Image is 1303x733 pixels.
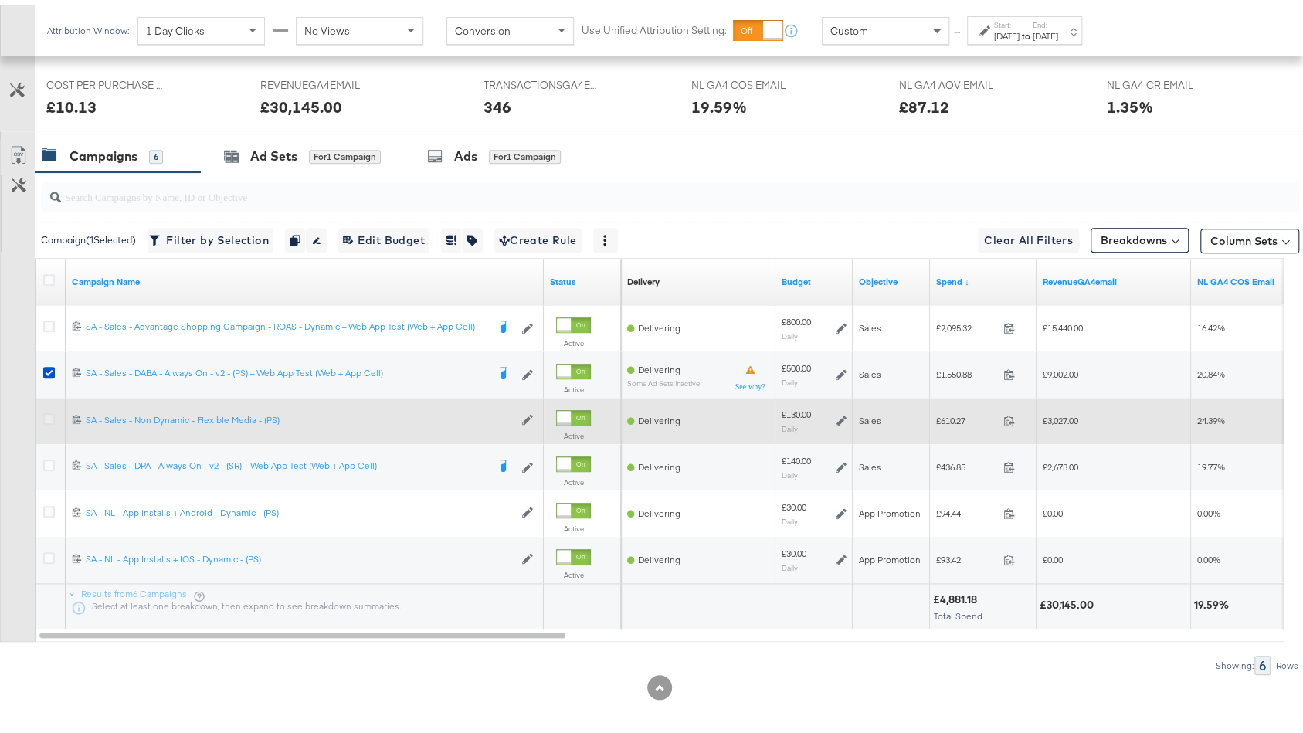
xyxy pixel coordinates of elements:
span: £15,440.00 [1043,317,1083,329]
span: 0.00% [1197,549,1220,561]
div: 6 [149,145,163,159]
span: 0.00% [1197,503,1220,514]
span: NL GA4 COS EMAIL [691,73,807,88]
div: £140.00 [782,450,811,463]
div: £130.00 [782,404,811,416]
button: Breakdowns [1091,223,1189,248]
span: REVENUEGA4EMAIL [260,73,376,88]
span: Delivering [638,359,680,371]
span: Delivering [638,456,680,468]
span: £0.00 [1043,503,1063,514]
div: £10.13 [46,91,97,114]
div: 1.35% [1107,91,1153,114]
label: Active [556,380,591,390]
div: Showing: [1215,656,1254,667]
div: SA - Sales - Non Dynamic - Flexible Media - (PS) [86,409,514,422]
div: Delivery [627,271,660,283]
div: SA - Sales - DABA - Always On - v2 - (PS) – Web App Test (Web + App Cell) [86,362,487,375]
span: NL GA4 AOV EMAIL [899,73,1015,88]
a: Transaction Revenue - The total sale revenue [1043,271,1185,283]
div: 6 [1254,651,1271,670]
div: for 1 Campaign [309,145,381,159]
span: Conversion [455,19,511,33]
sub: Daily [782,419,798,429]
div: £800.00 [782,311,811,324]
div: Ads [454,143,477,161]
a: SA - Sales - DABA - Always On - v2 - (PS) – Web App Test (Web + App Cell) [86,362,487,378]
sub: Daily [782,327,798,336]
span: 24.39% [1197,410,1225,422]
span: No Views [304,19,350,33]
span: Delivering [638,410,680,422]
div: [DATE] [994,25,1020,38]
div: Campaigns [70,143,137,161]
div: £30.00 [782,543,806,555]
label: Use Unified Attribution Setting: [582,19,727,33]
sub: Some Ad Sets Inactive [627,375,700,383]
span: £9,002.00 [1043,364,1078,375]
div: SA - NL - App Installs + Android - Dynamic - (PS) [86,502,514,514]
label: End: [1033,15,1058,25]
span: Delivering [638,317,680,329]
div: £4,881.18 [933,588,982,602]
button: Clear All Filters [978,223,1079,248]
span: NL GA4 CR EMAIL [1107,73,1223,88]
sub: Daily [782,466,798,475]
span: Sales [859,364,881,375]
span: ↑ [951,26,965,32]
a: SA - NL - App Installs + Android - Dynamic - (PS) [86,502,514,515]
span: 19.77% [1197,456,1225,468]
span: 1 Day Clicks [146,19,205,33]
span: £94.44 [936,503,997,514]
sub: Daily [782,512,798,521]
div: SA - NL - App Installs + IOS - Dynamic - (PS) [86,548,514,561]
span: £3,027.00 [1043,410,1078,422]
span: Create Rule [499,226,577,246]
label: Start: [994,15,1020,25]
div: for 1 Campaign [489,145,561,159]
input: Search Campaigns by Name, ID or Objective [61,171,1185,201]
span: Clear All Filters [984,226,1073,246]
span: £93.42 [936,549,997,561]
sub: Daily [782,558,798,568]
a: Shows the current state of your Ad Campaign. [550,271,615,283]
span: App Promotion [859,549,921,561]
a: SA - Sales - DPA - Always On - v2 - (SR) – Web App Test (Web + App Cell) [86,455,487,470]
span: Total Spend [934,606,982,617]
span: App Promotion [859,503,921,514]
div: £500.00 [782,358,811,370]
div: Campaign ( 1 Selected) [41,229,136,243]
span: Edit Budget [343,226,425,246]
span: TRANSACTIONSGA4EMAIL [484,73,599,88]
span: £2,095.32 [936,317,997,329]
span: Sales [859,317,881,329]
span: COST PER PURCHASE (WEBSITE EVENTS) [46,73,162,88]
a: Your campaign name. [72,271,538,283]
div: £87.12 [899,91,949,114]
span: Filter by Selection [152,226,269,246]
div: SA - Sales - Advantage Shopping Campaign - ROAS - Dynamic – Web App Test (Web + App Cell) [86,316,487,328]
label: Active [556,334,591,344]
sub: Daily [782,373,798,382]
div: Ad Sets [250,143,297,161]
span: 16.42% [1197,317,1225,329]
span: Sales [859,410,881,422]
div: 19.59% [1194,593,1233,608]
label: Active [556,519,591,529]
span: Custom [830,19,868,33]
span: £2,673.00 [1043,456,1078,468]
div: £30,145.00 [1040,593,1098,608]
a: Your campaign's objective. [859,271,924,283]
label: Active [556,473,591,483]
div: Attribution Window: [46,21,130,32]
div: SA - Sales - DPA - Always On - v2 - (SR) – Web App Test (Web + App Cell) [86,455,487,467]
a: The maximum amount you're willing to spend on your ads, on average each day or over the lifetime ... [782,271,847,283]
button: Filter by Selection [148,223,273,248]
div: 346 [484,91,511,114]
button: Edit Budget [338,223,429,248]
a: The total amount spent to date. [936,271,1030,283]
a: SA - Sales - Non Dynamic - Flexible Media - (PS) [86,409,514,422]
div: [DATE] [1033,25,1058,38]
button: Column Sets [1200,224,1299,249]
strong: to [1020,25,1033,37]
